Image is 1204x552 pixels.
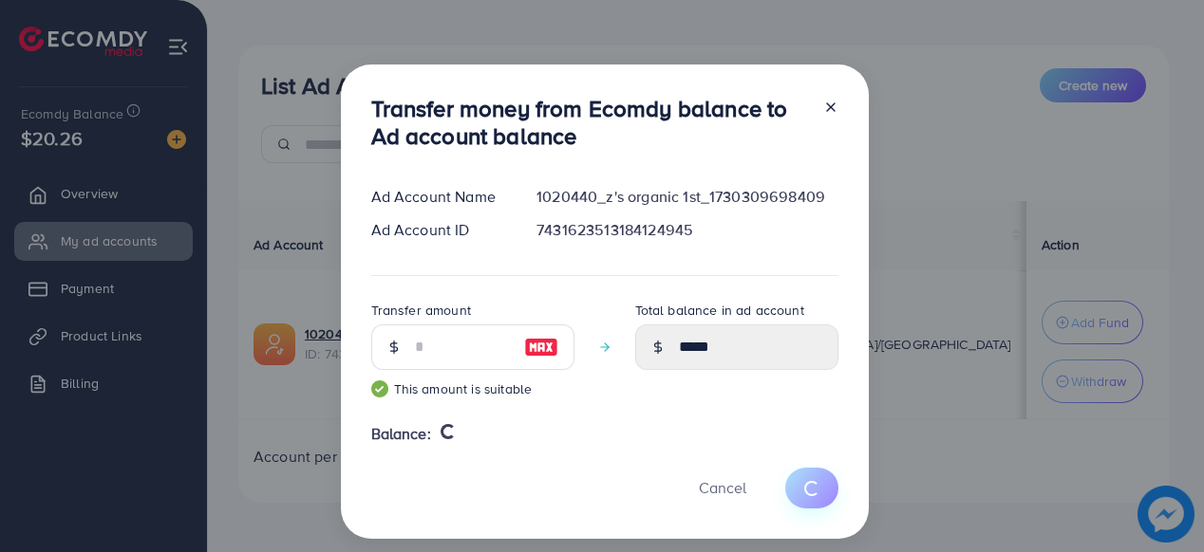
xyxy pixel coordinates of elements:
[524,336,558,359] img: image
[356,219,522,241] div: Ad Account ID
[699,477,746,498] span: Cancel
[521,219,853,241] div: 7431623513184124945
[371,301,471,320] label: Transfer amount
[521,186,853,208] div: 1020440_z's organic 1st_1730309698409
[356,186,522,208] div: Ad Account Name
[371,380,388,397] img: guide
[371,95,808,150] h3: Transfer money from Ecomdy balance to Ad account balance
[371,379,574,398] small: This amount is suitable
[675,468,770,508] button: Cancel
[635,301,804,320] label: Total balance in ad account
[371,423,431,445] span: Balance:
